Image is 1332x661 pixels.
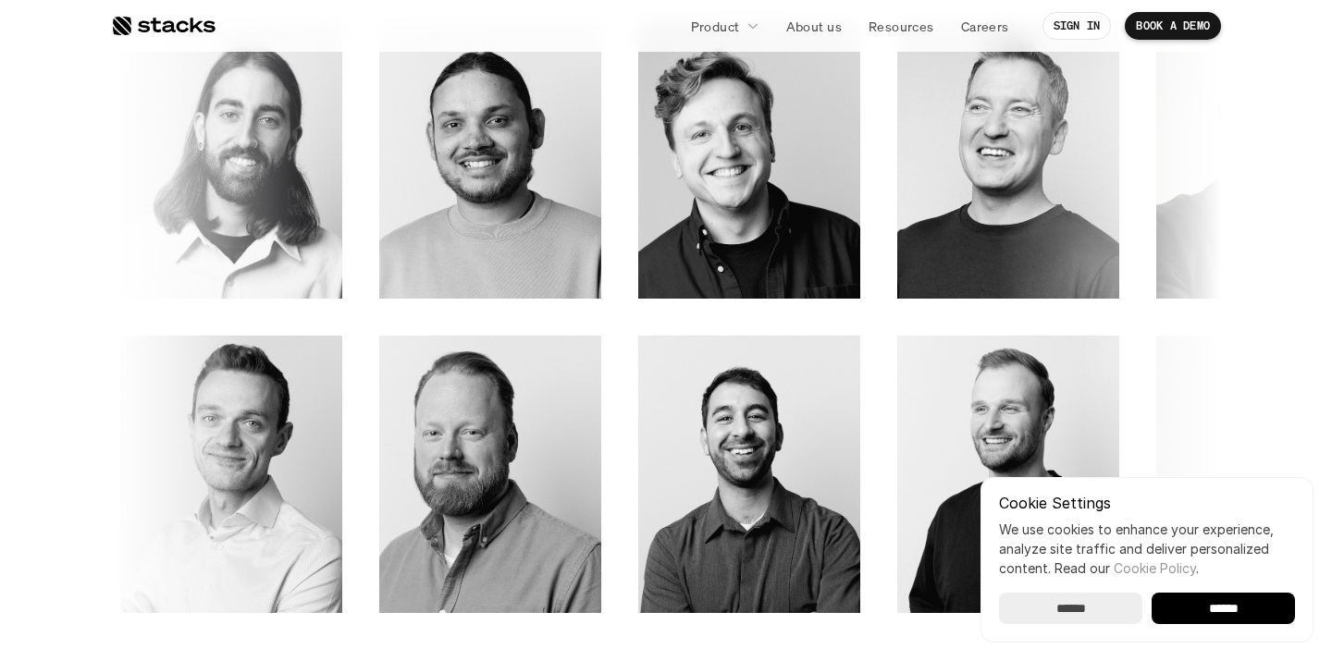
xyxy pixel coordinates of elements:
a: About us [775,9,853,43]
p: Resources [869,17,934,36]
a: SIGN IN [1042,12,1112,40]
a: Careers [950,9,1020,43]
a: Resources [857,9,945,43]
p: BOOK A DEMO [1136,19,1210,32]
p: SIGN IN [1054,19,1101,32]
p: Careers [961,17,1009,36]
span: Read our . [1054,560,1199,576]
p: About us [786,17,842,36]
a: Cookie Policy [1114,560,1196,576]
p: Product [691,17,740,36]
p: We use cookies to enhance your experience, analyze site traffic and deliver personalized content. [999,520,1295,578]
p: Cookie Settings [999,496,1295,510]
a: BOOK A DEMO [1125,12,1221,40]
